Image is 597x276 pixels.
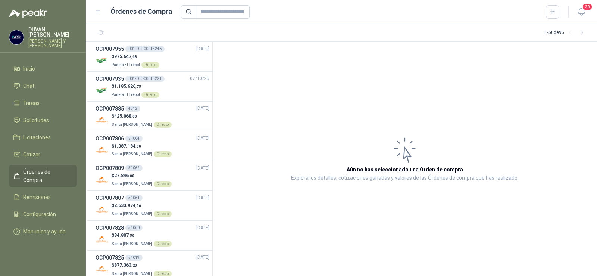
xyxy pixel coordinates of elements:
[291,174,519,183] p: Explora los detalles, cotizaciones ganadas y valores de las Órdenes de compra que has realizado.
[23,210,56,218] span: Configuración
[9,30,24,44] img: Company Logo
[112,172,172,179] p: $
[112,242,152,246] span: Santa [PERSON_NAME]
[23,151,40,159] span: Cotizar
[196,254,209,261] span: [DATE]
[96,173,109,186] img: Company Logo
[112,202,172,209] p: $
[23,82,34,90] span: Chat
[28,27,77,37] p: DUVAN [PERSON_NAME]
[125,195,143,201] div: 51061
[96,143,109,156] img: Company Logo
[114,114,137,119] span: 425.068
[125,136,143,142] div: 51064
[96,233,109,246] img: Company Logo
[112,212,152,216] span: Santa [PERSON_NAME]
[96,75,209,98] a: OCP007935001-OC -0001522107/10/25 Company Logo$1.185.626,75Panela El TrébolDirecto
[96,194,124,202] h3: OCP007807
[23,99,40,107] span: Tareas
[9,148,77,162] a: Cotizar
[125,225,143,231] div: 51060
[112,123,152,127] span: Santa [PERSON_NAME]
[196,195,209,202] span: [DATE]
[112,93,140,97] span: Panela El Trébol
[154,122,172,128] div: Directo
[96,203,109,216] img: Company Logo
[9,79,77,93] a: Chat
[131,114,137,118] span: ,00
[112,232,172,239] p: $
[96,194,209,217] a: OCP00780751061[DATE] Company Logo$2.633.974,56Santa [PERSON_NAME]Directo
[196,105,209,112] span: [DATE]
[135,144,141,148] span: ,00
[154,181,172,187] div: Directo
[96,75,124,83] h3: OCP007935
[112,83,159,90] p: $
[114,233,134,238] span: 34.807
[23,65,35,73] span: Inicio
[135,204,141,208] span: ,56
[28,39,77,48] p: [PERSON_NAME] Y [PERSON_NAME]
[575,5,588,19] button: 20
[9,96,77,110] a: Tareas
[131,55,137,59] span: ,68
[96,114,109,127] img: Company Logo
[110,6,172,17] h1: Órdenes de Compra
[96,263,109,276] img: Company Logo
[125,255,143,261] div: 51019
[96,45,209,68] a: OCP007955001-OC -00015246[DATE] Company Logo$975.647,68Panela El TrébolDirecto
[154,241,172,247] div: Directo
[96,134,124,143] h3: OCP007806
[96,54,109,67] img: Company Logo
[23,116,49,124] span: Solicitudes
[114,143,141,149] span: 1.087.184
[196,224,209,232] span: [DATE]
[9,224,77,239] a: Manuales y ayuda
[23,193,51,201] span: Remisiones
[114,173,134,178] span: 27.846
[23,227,66,236] span: Manuales y ayuda
[131,263,137,267] span: ,20
[141,62,159,68] div: Directo
[23,168,70,184] span: Órdenes de Compra
[96,84,109,97] img: Company Logo
[9,207,77,221] a: Configuración
[141,92,159,98] div: Directo
[9,165,77,187] a: Órdenes de Compra
[96,164,209,187] a: OCP00780951062[DATE] Company Logo$27.846,00Santa [PERSON_NAME]Directo
[582,3,593,10] span: 20
[96,45,124,53] h3: OCP007955
[112,262,172,269] p: $
[154,151,172,157] div: Directo
[9,130,77,145] a: Licitaciones
[129,233,134,238] span: ,50
[112,182,152,186] span: Santa [PERSON_NAME]
[96,224,209,247] a: OCP00782851060[DATE] Company Logo$34.807,50Santa [PERSON_NAME]Directo
[125,46,165,52] div: 001-OC -00015246
[9,9,47,18] img: Logo peakr
[196,135,209,142] span: [DATE]
[190,75,209,82] span: 07/10/25
[96,164,124,172] h3: OCP007809
[96,254,124,262] h3: OCP007825
[96,224,124,232] h3: OCP007828
[112,63,140,67] span: Panela El Trébol
[125,165,143,171] div: 51062
[114,203,141,208] span: 2.633.974
[23,133,51,142] span: Licitaciones
[545,27,588,39] div: 1 - 50 de 95
[196,165,209,172] span: [DATE]
[96,105,124,113] h3: OCP007885
[9,62,77,76] a: Inicio
[96,105,209,128] a: OCP0078854812[DATE] Company Logo$425.068,00Santa [PERSON_NAME]Directo
[96,134,209,158] a: OCP00780651064[DATE] Company Logo$1.087.184,00Santa [PERSON_NAME]Directo
[112,152,152,156] span: Santa [PERSON_NAME]
[125,106,140,112] div: 4812
[9,113,77,127] a: Solicitudes
[154,211,172,217] div: Directo
[129,174,134,178] span: ,00
[9,190,77,204] a: Remisiones
[112,143,172,150] p: $
[196,46,209,53] span: [DATE]
[112,272,152,276] span: Santa [PERSON_NAME]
